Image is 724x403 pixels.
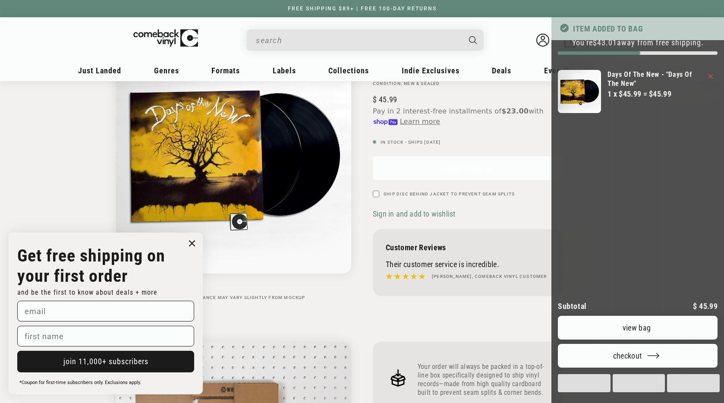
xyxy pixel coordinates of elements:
[17,246,165,286] strong: Get free shipping on your first order
[19,380,141,385] span: *Coupon for first-time subscribers only. Exclusions apply.
[551,17,724,403] div: Your bag
[608,70,702,88] a: Days Of The New - "Days Of The New"
[551,17,724,40] div: Item added to bag
[558,302,587,310] h2: Subtotal
[693,302,718,310] p: 45.99
[17,351,194,372] button: join 11,000+ subscribers
[558,316,718,340] a: View bag
[708,74,713,79] button: Remove Days Of The New - "Days Of The New"
[558,38,718,47] p: You're away from free shipping.
[608,88,702,100] div: 1 x $45.99 = $45.99
[17,301,194,321] input: email
[186,237,198,250] button: Close dialog
[693,302,697,311] span: $
[17,288,157,296] span: and be the first to know about deals + more
[558,344,718,368] button: Checkout
[17,326,194,346] input: first name
[593,38,617,47] span: $43.01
